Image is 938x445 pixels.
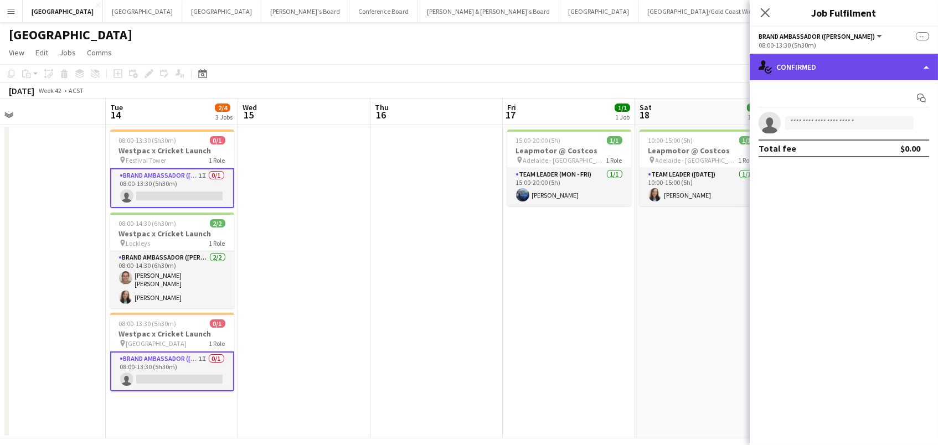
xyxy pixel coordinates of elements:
[759,32,875,40] span: Brand Ambassador (Mon - Fri)
[916,32,929,40] span: --
[110,251,234,308] app-card-role: Brand Ambassador ([PERSON_NAME])2/208:00-14:30 (6h30m)[PERSON_NAME] [PERSON_NAME][PERSON_NAME]
[747,104,762,112] span: 1/1
[640,130,764,206] app-job-card: 10:00-15:00 (5h)1/1Leapmotor @ Costcos Adelaide - [GEOGRAPHIC_DATA]1 RoleTeam Leader ([DATE])1/11...
[35,48,48,58] span: Edit
[210,319,225,328] span: 0/1
[55,45,80,60] a: Jobs
[83,45,116,60] a: Comms
[750,6,938,20] h3: Job Fulfilment
[119,136,177,144] span: 08:00-13:30 (5h30m)
[516,136,561,144] span: 15:00-20:00 (5h)
[900,143,920,154] div: $0.00
[243,102,257,112] span: Wed
[656,156,739,164] span: Adelaide - [GEOGRAPHIC_DATA]
[110,229,234,239] h3: Westpac x Cricket Launch
[210,219,225,227] span: 2/2
[69,86,84,95] div: ACST
[110,351,234,391] app-card-role: Brand Ambassador ([PERSON_NAME])1I0/108:00-13:30 (5h30m)
[110,102,123,112] span: Tue
[241,108,257,121] span: 15
[759,143,796,154] div: Total fee
[4,45,29,60] a: View
[110,329,234,339] h3: Westpac x Cricket Launch
[418,1,559,22] button: [PERSON_NAME] & [PERSON_NAME]'s Board
[9,48,24,58] span: View
[210,136,225,144] span: 0/1
[9,85,34,96] div: [DATE]
[640,168,764,206] app-card-role: Team Leader ([DATE])1/110:00-15:00 (5h)[PERSON_NAME]
[119,219,177,227] span: 08:00-14:30 (6h30m)
[103,1,182,22] button: [GEOGRAPHIC_DATA]
[606,156,622,164] span: 1 Role
[31,45,53,60] a: Edit
[640,102,652,112] span: Sat
[349,1,418,22] button: Conference Board
[373,108,389,121] span: 16
[559,1,638,22] button: [GEOGRAPHIC_DATA]
[109,108,123,121] span: 14
[126,156,167,164] span: Festival Tower
[209,156,225,164] span: 1 Role
[261,1,349,22] button: [PERSON_NAME]'s Board
[23,1,103,22] button: [GEOGRAPHIC_DATA]
[375,102,389,112] span: Thu
[615,113,630,121] div: 1 Job
[119,319,177,328] span: 08:00-13:30 (5h30m)
[110,213,234,308] app-job-card: 08:00-14:30 (6h30m)2/2Westpac x Cricket Launch Lockleys1 RoleBrand Ambassador ([PERSON_NAME])2/20...
[110,168,234,208] app-card-role: Brand Ambassador ([PERSON_NAME])1I0/108:00-13:30 (5h30m)
[507,168,631,206] app-card-role: Team Leader (Mon - Fri)1/115:00-20:00 (5h)[PERSON_NAME]
[59,48,76,58] span: Jobs
[87,48,112,58] span: Comms
[110,146,234,156] h3: Westpac x Cricket Launch
[37,86,64,95] span: Week 42
[126,339,187,348] span: [GEOGRAPHIC_DATA]
[739,156,755,164] span: 1 Role
[9,27,132,43] h1: [GEOGRAPHIC_DATA]
[615,104,630,112] span: 1/1
[750,54,938,80] div: Confirmed
[507,102,516,112] span: Fri
[507,130,631,206] app-job-card: 15:00-20:00 (5h)1/1Leapmotor @ Costcos Adelaide - [GEOGRAPHIC_DATA]1 RoleTeam Leader (Mon - Fri)1...
[507,146,631,156] h3: Leapmotor @ Costcos
[215,104,230,112] span: 2/4
[523,156,606,164] span: Adelaide - [GEOGRAPHIC_DATA]
[607,136,622,144] span: 1/1
[126,239,151,247] span: Lockleys
[640,146,764,156] h3: Leapmotor @ Costcos
[209,339,225,348] span: 1 Role
[638,108,652,121] span: 18
[506,108,516,121] span: 17
[759,41,929,49] div: 08:00-13:30 (5h30m)
[182,1,261,22] button: [GEOGRAPHIC_DATA]
[759,32,884,40] button: Brand Ambassador ([PERSON_NAME])
[215,113,233,121] div: 3 Jobs
[110,313,234,391] app-job-card: 08:00-13:30 (5h30m)0/1Westpac x Cricket Launch [GEOGRAPHIC_DATA]1 RoleBrand Ambassador ([PERSON_N...
[648,136,693,144] span: 10:00-15:00 (5h)
[209,239,225,247] span: 1 Role
[638,1,770,22] button: [GEOGRAPHIC_DATA]/Gold Coast Winter
[739,136,755,144] span: 1/1
[748,113,762,121] div: 1 Job
[110,130,234,208] app-job-card: 08:00-13:30 (5h30m)0/1Westpac x Cricket Launch Festival Tower1 RoleBrand Ambassador ([PERSON_NAME...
